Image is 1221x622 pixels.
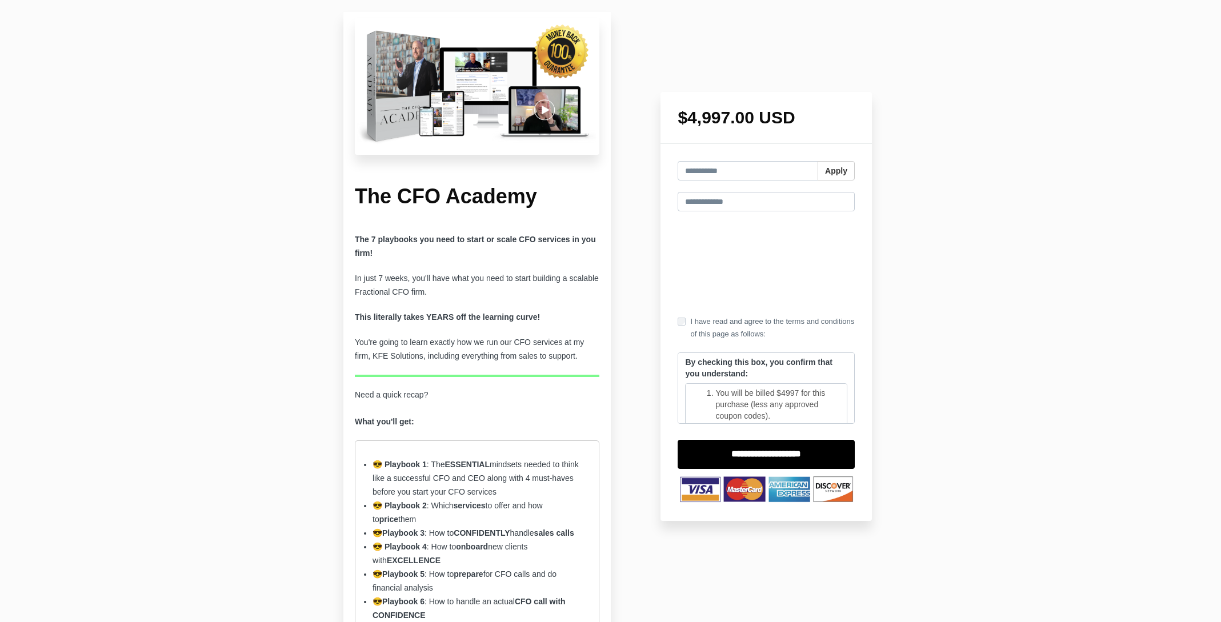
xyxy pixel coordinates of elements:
[715,387,840,422] li: You will be billed $4997 for this purchase (less any approved coupon codes).
[678,109,855,126] h1: $4,997.00 USD
[557,528,574,537] strong: calls
[373,528,574,537] span: 😎 : How to handle
[818,161,855,180] button: Apply
[685,358,832,378] strong: By checking this box, you confirm that you understand:
[382,597,425,606] strong: Playbook 6
[355,272,599,299] p: In just 7 weeks, you'll have what you need to start building a scalable Fractional CFO firm.
[678,315,855,340] label: I have read and agree to the terms and conditions of this page as follows:
[382,528,425,537] strong: Playbook 3
[373,460,427,469] strong: 😎 Playbook 1
[379,515,398,524] strong: price
[373,458,582,499] li: : The mindsets needed to think like a successful CFO and CEO along with 4 must-haves before you s...
[373,569,557,592] span: 😎 : How to for CFO calls and do financial analysis
[355,388,599,430] p: Need a quick recap?
[373,501,427,510] strong: 😎 Playbook 2
[445,460,490,469] strong: ESSENTIAL
[454,501,486,510] strong: services
[373,542,427,551] strong: 😎 Playbook 4
[373,542,527,565] span: : How to new clients with
[387,556,441,565] strong: EXCELLENCE
[355,183,599,210] h1: The CFO Academy
[373,501,543,524] span: : Which to offer and how to them
[678,475,855,504] img: TNbqccpWSzOQmI4HNVXb_Untitled_design-53.png
[355,235,596,258] b: The 7 playbooks you need to start or scale CFO services in you firm!
[373,597,566,620] span: 😎 : How to handle an actual
[454,569,483,579] strong: prepare
[355,417,414,426] strong: What you'll get:
[675,220,857,306] iframe: Secure payment input frame
[534,528,554,537] strong: sales
[373,597,566,620] strong: CFO call with CONFIDENCE
[355,336,599,363] p: You're going to learn exactly how we run our CFO services at my firm, KFE Solutions, including ev...
[382,569,425,579] strong: Playbook 5
[456,542,488,551] strong: onboard
[678,318,686,326] input: I have read and agree to the terms and conditions of this page as follows:
[355,312,540,322] strong: This literally takes YEARS off the learning curve!
[454,528,510,537] strong: CONFIDENTLY
[715,422,840,467] li: You will receive Playbook 1 at the time of purchase. The additional 6 playbooks will be released ...
[355,18,599,155] img: c16be55-448c-d20c-6def-ad6c686240a2_Untitled_design-20.png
